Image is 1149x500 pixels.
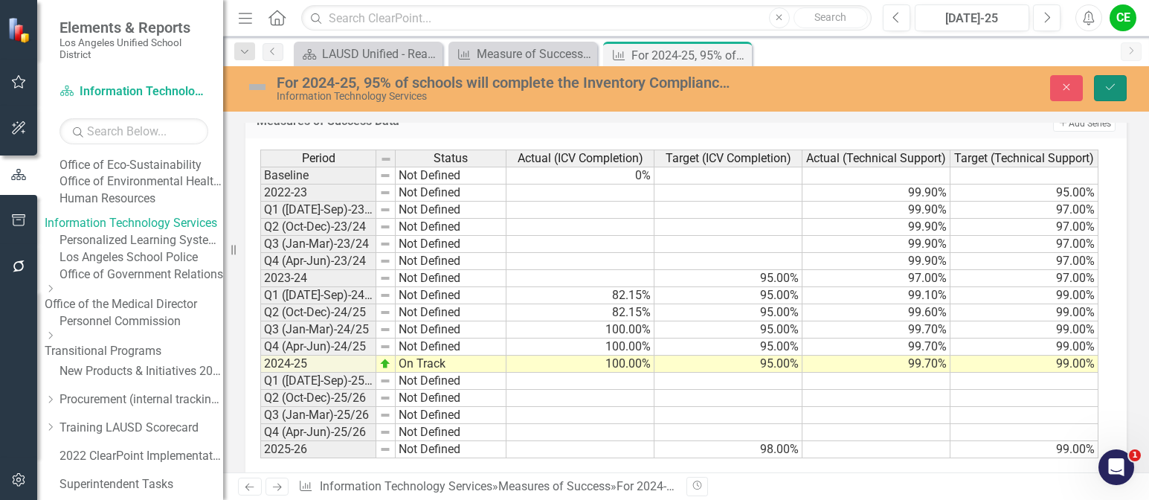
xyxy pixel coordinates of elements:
[802,321,950,339] td: 99.70%
[506,356,654,373] td: 100.00%
[915,4,1030,31] button: [DATE]-25
[260,373,376,390] td: Q1 ([DATE]-Sep)-25/26
[59,249,223,266] a: Los Angeles School Police
[379,187,391,199] img: 8DAGhfEEPCf229AAAAAElFTkSuQmCC
[260,253,376,270] td: Q4 (Apr-Jun)-23/24
[379,221,391,233] img: 8DAGhfEEPCf229AAAAAElFTkSuQmCC
[380,153,392,165] img: 8DAGhfEEPCf229AAAAAElFTkSuQmCC
[45,296,223,313] a: Office of the Medical Director
[245,75,269,99] img: Not Defined
[802,202,950,219] td: 99.90%
[45,215,223,232] a: Information Technology Services
[396,339,506,356] td: Not Defined
[59,448,223,465] a: 2022 ClearPoint Implementation
[379,341,391,353] img: 8DAGhfEEPCf229AAAAAElFTkSuQmCC
[950,236,1098,253] td: 97.00%
[396,424,506,441] td: Not Defined
[802,287,950,304] td: 99.10%
[379,443,391,455] img: 8DAGhfEEPCf229AAAAAElFTkSuQmCC
[59,190,223,208] a: Human Resources
[396,253,506,270] td: Not Defined
[950,356,1098,373] td: 99.00%
[802,185,950,202] td: 99.90%
[802,356,950,373] td: 99.70%
[950,185,1098,202] td: 95.00%
[452,45,593,63] a: Measure of Success - Scorecard Report
[260,202,376,219] td: Q1 ([DATE]-Sep)-23/24
[396,202,506,219] td: Not Defined
[950,321,1098,339] td: 99.00%
[260,441,376,458] td: 2025-26
[396,407,506,424] td: Not Defined
[59,118,208,144] input: Search Below...
[260,287,376,304] td: Q1 ([DATE]-Sep)-24/25
[631,46,748,65] div: For 2024-25, 95% of schools will complete the Inventory Compliance Verification (ICV) form and 99...
[950,202,1098,219] td: 97.00%
[654,356,802,373] td: 95.00%
[506,167,654,185] td: 0%
[277,91,733,102] div: Information Technology Services
[260,185,376,202] td: 2022-23
[518,152,643,165] span: Actual (ICV Completion)
[396,219,506,236] td: Not Defined
[654,304,802,321] td: 95.00%
[396,236,506,253] td: Not Defined
[59,173,223,190] a: Office of Environmental Health and Safety
[654,321,802,339] td: 95.00%
[260,270,376,287] td: 2023-24
[802,270,950,287] td: 97.00%
[396,356,506,373] td: On Track
[654,287,802,304] td: 95.00%
[506,339,654,356] td: 100.00%
[379,204,391,216] img: 8DAGhfEEPCf229AAAAAElFTkSuQmCC
[396,185,506,202] td: Not Defined
[920,10,1025,28] div: [DATE]-25
[298,478,675,496] div: » »
[59,313,223,330] a: Personnel Commission
[396,390,506,407] td: Not Defined
[396,287,506,304] td: Not Defined
[260,321,376,339] td: Q3 (Jan-Mar)-24/25
[950,304,1098,321] td: 99.00%
[260,356,376,373] td: 2024-25
[379,307,391,318] img: 8DAGhfEEPCf229AAAAAElFTkSuQmCC
[396,441,506,458] td: Not Defined
[260,167,376,185] td: Baseline
[301,5,871,31] input: Search ClearPoint...
[59,19,208,36] span: Elements & Reports
[802,304,950,321] td: 99.60%
[379,358,391,370] img: zOikAAAAAElFTkSuQmCC
[950,270,1098,287] td: 97.00%
[654,339,802,356] td: 95.00%
[654,441,802,458] td: 98.00%
[379,255,391,267] img: 8DAGhfEEPCf229AAAAAElFTkSuQmCC
[1098,449,1134,485] iframe: Intercom live chat
[322,45,439,63] div: LAUSD Unified - Ready for the World
[802,253,950,270] td: 99.90%
[434,152,468,165] span: Status
[396,167,506,185] td: Not Defined
[320,479,492,493] a: Information Technology Services
[59,36,208,61] small: Los Angeles Unified School District
[802,339,950,356] td: 99.70%
[379,289,391,301] img: 8DAGhfEEPCf229AAAAAElFTkSuQmCC
[379,392,391,404] img: 8DAGhfEEPCf229AAAAAElFTkSuQmCC
[506,304,654,321] td: 82.15%
[506,321,654,339] td: 100.00%
[506,287,654,304] td: 82.15%
[666,152,791,165] span: Target (ICV Completion)
[794,7,868,28] button: Search
[277,74,733,91] div: For 2024-25, 95% of schools will complete the Inventory Compliance Verification (ICV) form and 99...
[59,83,208,100] a: Information Technology Services
[45,343,223,360] a: Transitional Programs
[1110,4,1136,31] div: CE
[59,232,223,249] a: Personalized Learning Systems
[814,11,846,23] span: Search
[379,409,391,421] img: 8DAGhfEEPCf229AAAAAElFTkSuQmCC
[396,270,506,287] td: Not Defined
[379,426,391,438] img: 8DAGhfEEPCf229AAAAAElFTkSuQmCC
[379,170,391,182] img: 8DAGhfEEPCf229AAAAAElFTkSuQmCC
[1053,115,1116,132] button: Add Series
[297,45,439,63] a: LAUSD Unified - Ready for the World
[260,424,376,441] td: Q4 (Apr-Jun)-25/26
